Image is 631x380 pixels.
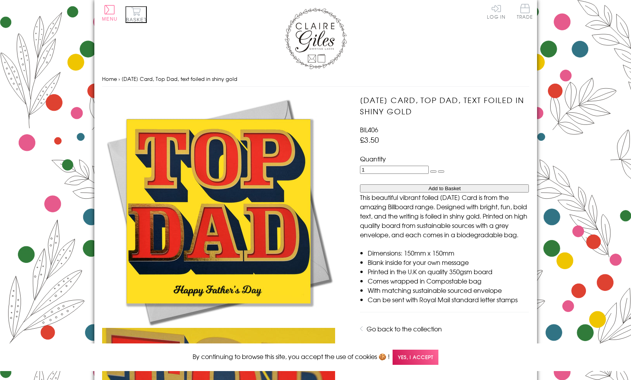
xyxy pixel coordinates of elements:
[102,75,117,82] a: Home
[517,4,533,21] a: Trade
[368,257,529,267] li: Blank inside for your own message
[102,95,335,328] img: Father's Day Card, Top Dad, text foiled in shiny gold
[122,75,237,82] span: [DATE] Card, Top Dad, text foiled in shiny gold
[428,186,461,191] span: Add to Basket
[517,4,533,19] span: Trade
[487,4,506,19] a: Log In
[118,75,120,82] span: ›
[360,134,379,145] span: £3.50
[360,193,529,239] p: This beautiful vibrant foiled [DATE] Card is from the amazing Billboard range. Designed with brig...
[368,248,529,257] li: Dimensions: 150mm x 150mm
[360,154,386,163] label: Quantity
[368,276,529,285] li: Comes wrapped in Compostable bag
[367,324,442,333] a: Go back to the collection
[102,5,118,22] button: Menu
[360,184,529,193] button: Add to Basket
[102,16,118,22] span: Menu
[360,95,529,117] h1: [DATE] Card, Top Dad, text foiled in shiny gold
[393,350,438,365] span: Yes, I accept
[368,285,529,295] li: With matching sustainable sourced envelope
[360,125,378,134] span: BIL406
[125,6,147,23] button: Basket
[368,295,529,304] li: Can be sent with Royal Mail standard letter stamps
[368,267,529,276] li: Printed in the U.K on quality 350gsm board
[285,8,347,69] img: Claire Giles Greetings Cards
[102,71,529,87] nav: breadcrumbs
